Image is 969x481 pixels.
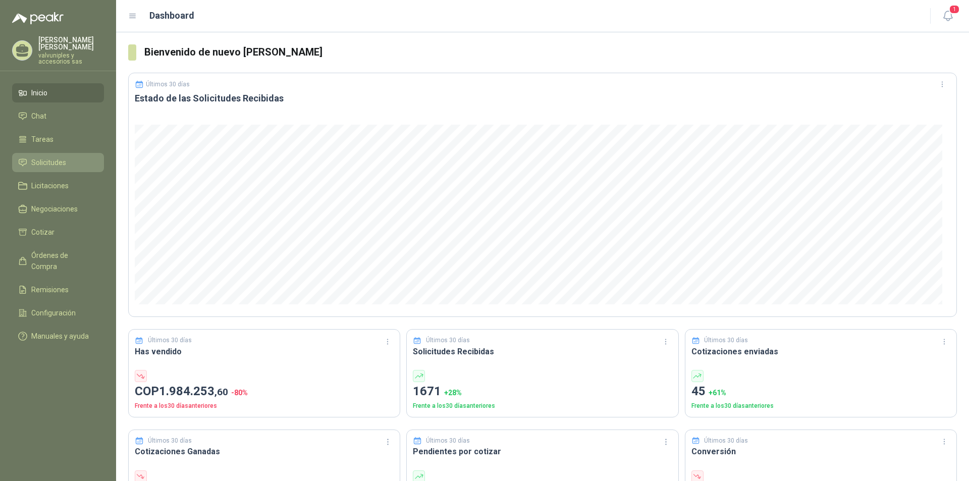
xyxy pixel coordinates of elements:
[12,176,104,195] a: Licitaciones
[413,401,672,411] p: Frente a los 30 días anteriores
[31,331,89,342] span: Manuales y ayuda
[426,436,470,446] p: Últimos 30 días
[38,36,104,50] p: [PERSON_NAME] [PERSON_NAME]
[704,436,748,446] p: Últimos 30 días
[31,203,78,215] span: Negociaciones
[691,345,950,358] h3: Cotizaciones enviadas
[12,246,104,276] a: Órdenes de Compra
[135,92,950,104] h3: Estado de las Solicitudes Recibidas
[691,445,950,458] h3: Conversión
[426,336,470,345] p: Últimos 30 días
[144,44,957,60] h3: Bienvenido de nuevo [PERSON_NAME]
[31,111,46,122] span: Chat
[31,157,66,168] span: Solicitudes
[148,336,192,345] p: Últimos 30 días
[149,9,194,23] h1: Dashboard
[135,345,394,358] h3: Has vendido
[12,153,104,172] a: Solicitudes
[31,180,69,191] span: Licitaciones
[709,389,726,397] span: + 61 %
[38,52,104,65] p: valvuniples y accesorios sas
[12,130,104,149] a: Tareas
[214,386,228,398] span: ,60
[12,303,104,323] a: Configuración
[12,83,104,102] a: Inicio
[148,436,192,446] p: Últimos 30 días
[691,382,950,401] p: 45
[31,87,47,98] span: Inicio
[12,106,104,126] a: Chat
[31,284,69,295] span: Remisiones
[135,445,394,458] h3: Cotizaciones Ganadas
[949,5,960,14] span: 1
[31,227,55,238] span: Cotizar
[939,7,957,25] button: 1
[704,336,748,345] p: Últimos 30 días
[691,401,950,411] p: Frente a los 30 días anteriores
[12,12,64,24] img: Logo peakr
[31,307,76,318] span: Configuración
[146,81,190,88] p: Últimos 30 días
[31,250,94,272] span: Órdenes de Compra
[413,445,672,458] h3: Pendientes por cotizar
[12,280,104,299] a: Remisiones
[12,327,104,346] a: Manuales y ayuda
[135,401,394,411] p: Frente a los 30 días anteriores
[444,389,462,397] span: + 28 %
[135,382,394,401] p: COP
[12,223,104,242] a: Cotizar
[12,199,104,219] a: Negociaciones
[413,345,672,358] h3: Solicitudes Recibidas
[159,384,228,398] span: 1.984.253
[31,134,53,145] span: Tareas
[413,382,672,401] p: 1671
[231,389,248,397] span: -80 %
